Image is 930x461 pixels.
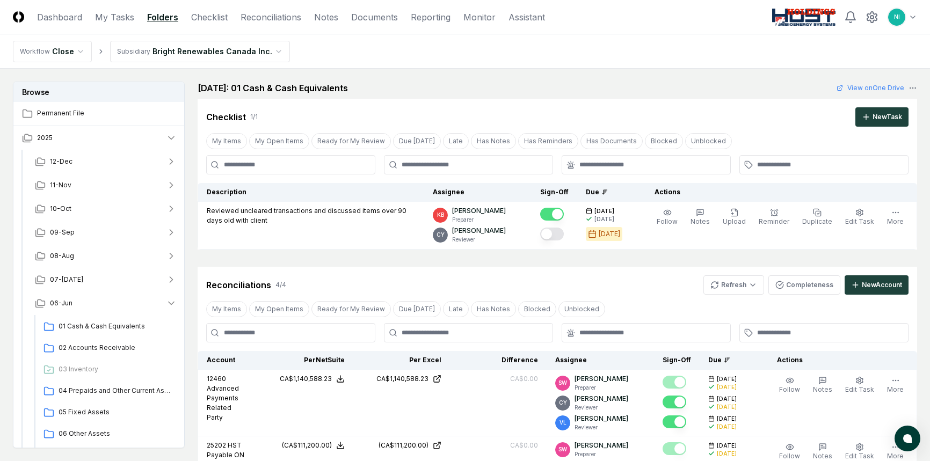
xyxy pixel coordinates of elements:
[717,415,737,423] span: [DATE]
[147,11,178,24] a: Folders
[50,251,74,261] span: 08-Aug
[813,385,832,393] span: Notes
[50,275,83,284] span: 07-[DATE]
[249,301,309,317] button: My Open Items
[885,206,906,229] button: More
[353,351,450,370] th: Per Excel
[547,351,654,370] th: Assignee
[779,452,800,460] span: Follow
[37,133,53,143] span: 2025
[663,396,686,408] button: Mark complete
[59,364,172,374] span: 03 Inventory
[26,150,185,173] button: 12-Dec
[13,126,185,150] button: 2025
[393,133,441,149] button: Due Today
[50,157,72,166] span: 12-Dec
[586,187,629,197] div: Due
[250,112,258,122] div: 1 / 1
[282,441,332,450] div: (CA$111,200.00)
[508,11,545,24] a: Assistant
[452,206,506,216] p: [PERSON_NAME]
[887,8,906,27] button: NI
[207,355,249,365] div: Account
[779,385,800,393] span: Follow
[50,298,72,308] span: 06-Jun
[885,374,906,397] button: More
[717,383,737,391] div: [DATE]
[855,107,909,127] button: NewTask
[575,374,628,384] p: [PERSON_NAME]
[777,374,802,397] button: Follow
[723,217,746,225] span: Upload
[532,183,577,202] th: Sign-Off
[26,291,185,315] button: 06-Jun
[39,339,177,358] a: 02 Accounts Receivable
[50,180,71,190] span: 11-Nov
[280,374,332,384] div: CA$1,140,588.23
[663,376,686,389] button: Mark complete
[845,275,909,295] button: NewAccount
[463,11,496,24] a: Monitor
[471,133,516,149] button: Has Notes
[654,351,700,370] th: Sign-Off
[895,426,920,451] button: atlas-launcher
[759,217,789,225] span: Reminder
[452,226,506,236] p: [PERSON_NAME]
[39,360,177,379] a: 03 Inventory
[443,301,469,317] button: Late
[575,404,628,412] p: Reviewer
[646,187,909,197] div: Actions
[198,183,425,202] th: Description
[559,399,567,407] span: CY
[510,441,538,450] div: CA$0.00
[311,301,391,317] button: Ready for My Review
[594,215,614,223] div: [DATE]
[37,11,82,24] a: Dashboard
[207,441,226,449] span: 25202
[59,321,172,331] span: 01 Cash & Cash Equivalents
[575,441,628,450] p: [PERSON_NAME]
[39,317,177,336] a: 01 Cash & Cash Equivalents
[206,111,246,123] div: Checklist
[39,425,177,444] a: 06 Other Assets
[207,384,239,421] span: Advanced Payments Related Party
[257,351,353,370] th: Per NetSuite
[843,374,876,397] button: Edit Task
[717,450,737,458] div: [DATE]
[575,414,628,423] p: [PERSON_NAME]
[471,301,516,317] button: Has Notes
[207,206,416,225] p: Reviewed uncleared transactions and discussed items over 90 days old with client
[26,244,185,268] button: 08-Aug
[59,386,172,396] span: 04 Prepaids and Other Current Assets
[393,301,441,317] button: Due Today
[437,231,445,239] span: CY
[191,11,228,24] a: Checklist
[26,173,185,197] button: 11-Nov
[379,441,428,450] div: (CA$111,200.00)
[26,268,185,291] button: 07-[DATE]
[437,211,444,219] span: KB
[599,229,620,239] div: [DATE]
[207,375,226,383] span: 12460
[560,419,566,427] span: VL
[13,41,290,62] nav: breadcrumb
[873,112,902,122] div: New Task
[314,11,338,24] a: Notes
[843,206,876,229] button: Edit Task
[717,403,737,411] div: [DATE]
[757,206,791,229] button: Reminder
[117,47,150,56] div: Subsidiary
[275,280,286,290] div: 4 / 4
[59,343,172,353] span: 02 Accounts Receivable
[580,133,643,149] button: Has Documents
[198,82,348,94] h2: [DATE]: 01 Cash & Cash Equivalents
[206,301,247,317] button: My Items
[800,206,834,229] button: Duplicate
[37,108,177,118] span: Permanent File
[452,216,506,224] p: Preparer
[813,452,832,460] span: Notes
[95,11,134,24] a: My Tasks
[655,206,680,229] button: Follow
[717,442,737,450] span: [DATE]
[540,208,564,221] button: Mark complete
